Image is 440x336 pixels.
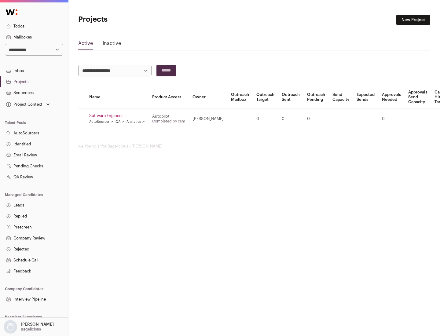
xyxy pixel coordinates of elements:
[116,119,124,124] a: QA ↗
[2,6,21,18] img: Wellfound
[303,108,329,130] td: 0
[189,86,227,108] th: Owner
[329,86,353,108] th: Send Capacity
[78,15,196,24] h1: Projects
[89,113,145,118] a: Software Engineer
[78,144,430,149] footer: wellfound:ai for Bagelicious - [PERSON_NAME]
[2,320,55,334] button: Open dropdown
[5,100,51,109] button: Open dropdown
[86,86,148,108] th: Name
[152,114,185,119] div: Autopilot
[303,86,329,108] th: Outreach Pending
[127,119,145,124] a: Analytics ↗
[396,15,430,25] a: New Project
[253,108,278,130] td: 0
[4,320,17,334] img: nopic.png
[103,40,121,49] a: Inactive
[278,86,303,108] th: Outreach Sent
[89,119,113,124] a: AutoSourcer ↗
[152,119,185,123] a: Completed by csm
[189,108,227,130] td: [PERSON_NAME]
[148,86,189,108] th: Product Access
[227,86,253,108] th: Outreach Mailbox
[378,86,405,108] th: Approvals Needed
[253,86,278,108] th: Outreach Target
[5,102,42,107] div: Project Context
[378,108,405,130] td: 0
[21,327,41,332] p: Bagelicious
[278,108,303,130] td: 0
[21,322,54,327] p: [PERSON_NAME]
[353,86,378,108] th: Expected Sends
[405,86,431,108] th: Approvals Send Capacity
[78,40,93,49] a: Active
